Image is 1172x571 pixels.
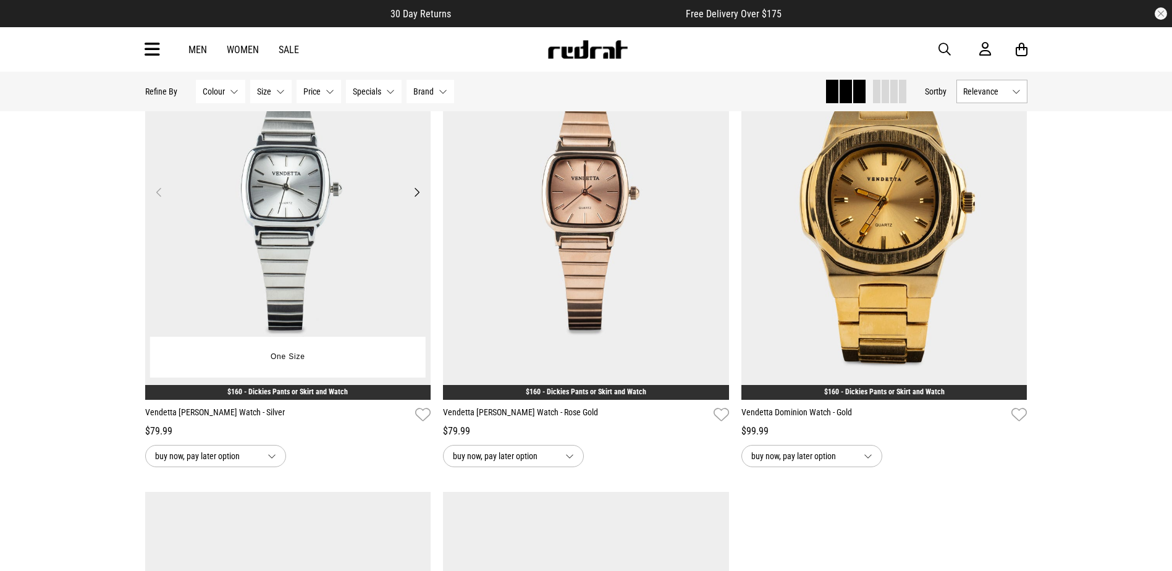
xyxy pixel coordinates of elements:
span: Free Delivery Over $175 [686,8,782,20]
button: Open LiveChat chat widget [10,5,47,42]
a: Sale [279,44,299,56]
a: Vendetta Dominion Watch - Gold [741,406,1007,424]
a: $160 - Dickies Pants or Skirt and Watch [227,387,348,396]
span: 30 Day Returns [390,8,451,20]
button: Previous [151,185,167,200]
a: Vendetta [PERSON_NAME] Watch - Rose Gold [443,406,709,424]
iframe: Customer reviews powered by Trustpilot [476,7,661,20]
button: Specials [346,80,402,103]
button: Next [409,185,424,200]
div: $99.99 [741,424,1027,439]
span: buy now, pay later option [453,449,555,463]
button: Sortby [925,84,946,99]
button: Colour [196,80,245,103]
span: Relevance [963,87,1007,96]
p: Refine By [145,87,177,96]
span: Brand [413,87,434,96]
img: Redrat logo [547,40,628,59]
div: $79.99 [443,424,729,439]
button: Brand [407,80,454,103]
button: Size [250,80,292,103]
button: Relevance [956,80,1027,103]
button: buy now, pay later option [145,445,286,467]
span: by [938,87,946,96]
span: buy now, pay later option [155,449,258,463]
a: $160 - Dickies Pants or Skirt and Watch [526,387,646,396]
button: buy now, pay later option [741,445,882,467]
a: Men [188,44,207,56]
button: One Size [261,346,314,368]
button: buy now, pay later option [443,445,584,467]
span: Price [303,87,321,96]
span: Colour [203,87,225,96]
div: $79.99 [145,424,431,439]
span: Specials [353,87,381,96]
a: $160 - Dickies Pants or Skirt and Watch [824,387,945,396]
a: Vendetta [PERSON_NAME] Watch - Silver [145,406,411,424]
button: Price [297,80,341,103]
span: Size [257,87,271,96]
span: buy now, pay later option [751,449,854,463]
a: Women [227,44,259,56]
